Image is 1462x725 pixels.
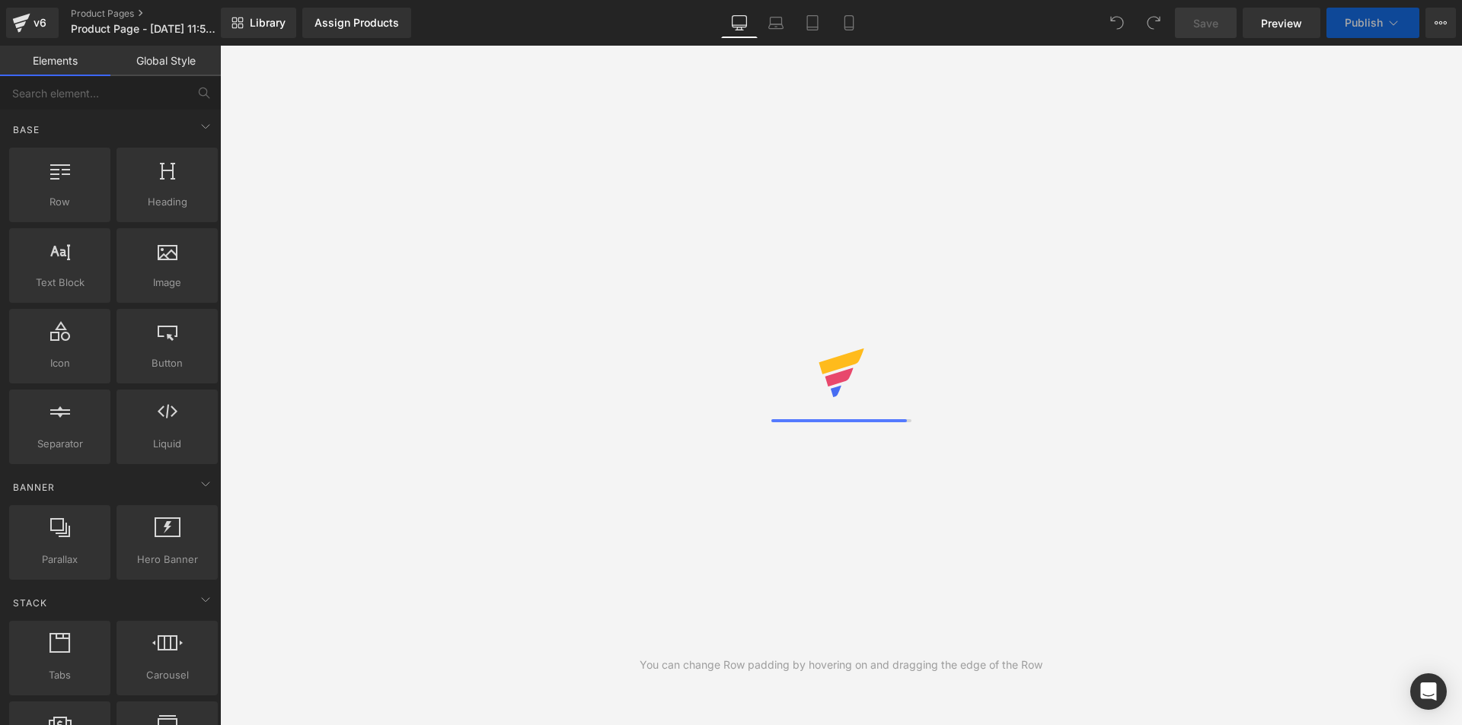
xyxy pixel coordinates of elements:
span: Text Block [14,275,106,291]
a: Mobile [831,8,867,38]
span: Library [250,16,286,30]
span: Heading [121,194,213,210]
span: Icon [14,355,106,371]
div: Open Intercom Messenger [1410,673,1447,710]
a: Desktop [721,8,758,38]
div: Assign Products [314,17,399,29]
span: Stack [11,596,49,610]
button: More [1425,8,1456,38]
a: New Library [221,8,296,38]
span: Row [14,194,106,210]
span: Preview [1261,15,1302,31]
button: Publish [1326,8,1419,38]
span: Base [11,122,41,137]
a: Preview [1243,8,1320,38]
a: v6 [6,8,59,38]
button: Redo [1138,8,1169,38]
div: v6 [30,13,49,33]
button: Undo [1102,8,1132,38]
span: Carousel [121,667,213,683]
div: You can change Row padding by hovering on and dragging the edge of the Row [640,657,1042,673]
span: Image [121,275,213,291]
span: Liquid [121,436,213,452]
span: Tabs [14,667,106,683]
a: Tablet [794,8,831,38]
span: Publish [1345,17,1383,29]
span: Parallax [14,552,106,568]
span: Hero Banner [121,552,213,568]
span: Product Page - [DATE] 11:59:52 [71,23,217,35]
a: Laptop [758,8,794,38]
span: Button [121,355,213,371]
span: Banner [11,480,56,494]
a: Global Style [110,46,221,76]
span: Separator [14,436,106,452]
a: Product Pages [71,8,246,20]
span: Save [1193,15,1218,31]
